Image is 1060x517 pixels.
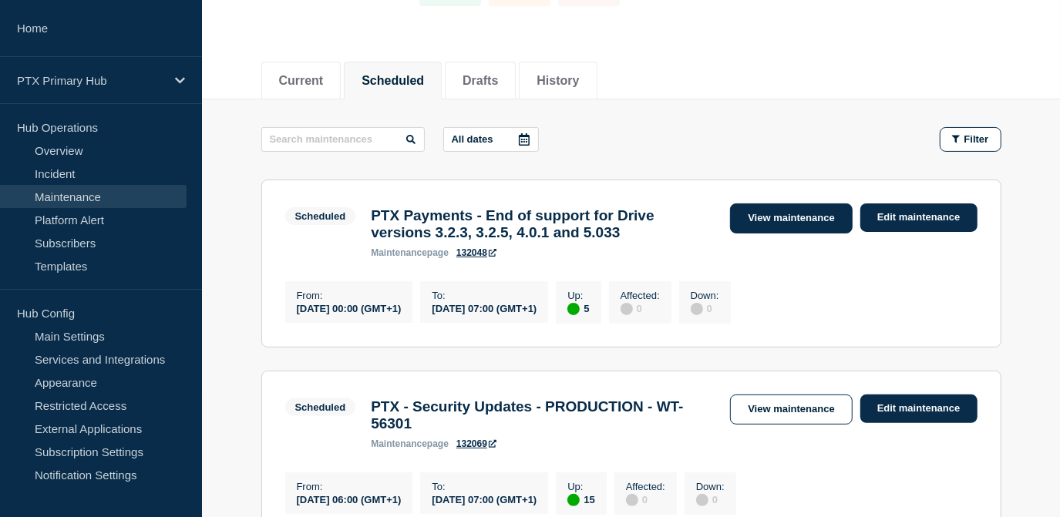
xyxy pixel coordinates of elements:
[730,203,852,233] a: View maintenance
[297,492,402,505] div: [DATE] 06:00 (GMT+1)
[567,494,580,506] div: up
[621,290,660,301] p: Affected :
[279,74,324,88] button: Current
[696,481,725,492] p: Down :
[537,74,579,88] button: History
[295,401,346,413] div: Scheduled
[452,133,493,145] p: All dates
[696,494,708,506] div: disabled
[567,492,594,506] div: 15
[432,301,537,314] div: [DATE] 07:00 (GMT+1)
[432,481,537,492] p: To :
[456,438,496,449] a: 132069
[297,481,402,492] p: From :
[432,492,537,505] div: [DATE] 07:00 (GMT+1)
[730,394,852,425] a: View maintenance
[463,74,498,88] button: Drafts
[696,492,725,506] div: 0
[626,494,638,506] div: disabled
[567,290,589,301] p: Up :
[362,74,424,88] button: Scheduled
[621,301,660,315] div: 0
[691,290,719,301] p: Down :
[860,203,978,232] a: Edit maintenance
[567,301,589,315] div: 5
[261,127,425,152] input: Search maintenances
[297,290,402,301] p: From :
[964,133,989,145] span: Filter
[940,127,1001,152] button: Filter
[691,303,703,315] div: disabled
[626,492,665,506] div: 0
[567,481,594,492] p: Up :
[456,247,496,258] a: 132048
[860,394,978,423] a: Edit maintenance
[371,247,449,258] p: page
[371,438,427,449] span: maintenance
[371,247,427,258] span: maintenance
[621,303,633,315] div: disabled
[691,301,719,315] div: 0
[432,290,537,301] p: To :
[371,398,715,432] h3: PTX - Security Updates - PRODUCTION - WT-56301
[443,127,539,152] button: All dates
[567,303,580,315] div: up
[295,210,346,222] div: Scheduled
[626,481,665,492] p: Affected :
[17,74,165,87] p: PTX Primary Hub
[297,301,402,314] div: [DATE] 00:00 (GMT+1)
[371,207,715,241] h3: PTX Payments - End of support for Drive versions 3.2.3, 3.2.5, 4.0.1 and 5.033
[371,438,449,449] p: page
